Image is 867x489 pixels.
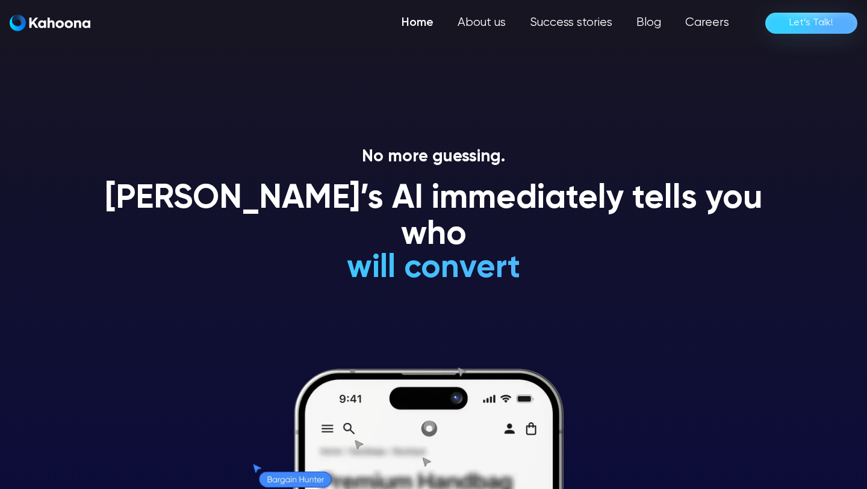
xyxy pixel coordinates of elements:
a: Success stories [518,11,624,35]
p: No more guessing. [90,147,777,167]
img: Kahoona logo white [10,14,90,31]
div: Let’s Talk! [789,13,833,33]
a: Let’s Talk! [765,13,857,34]
a: home [10,14,90,32]
h1: [PERSON_NAME]’s AI immediately tells you who [90,181,777,253]
a: Blog [624,11,673,35]
a: Home [390,11,446,35]
a: About us [446,11,518,35]
h1: will convert [256,251,611,286]
a: Careers [673,11,741,35]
